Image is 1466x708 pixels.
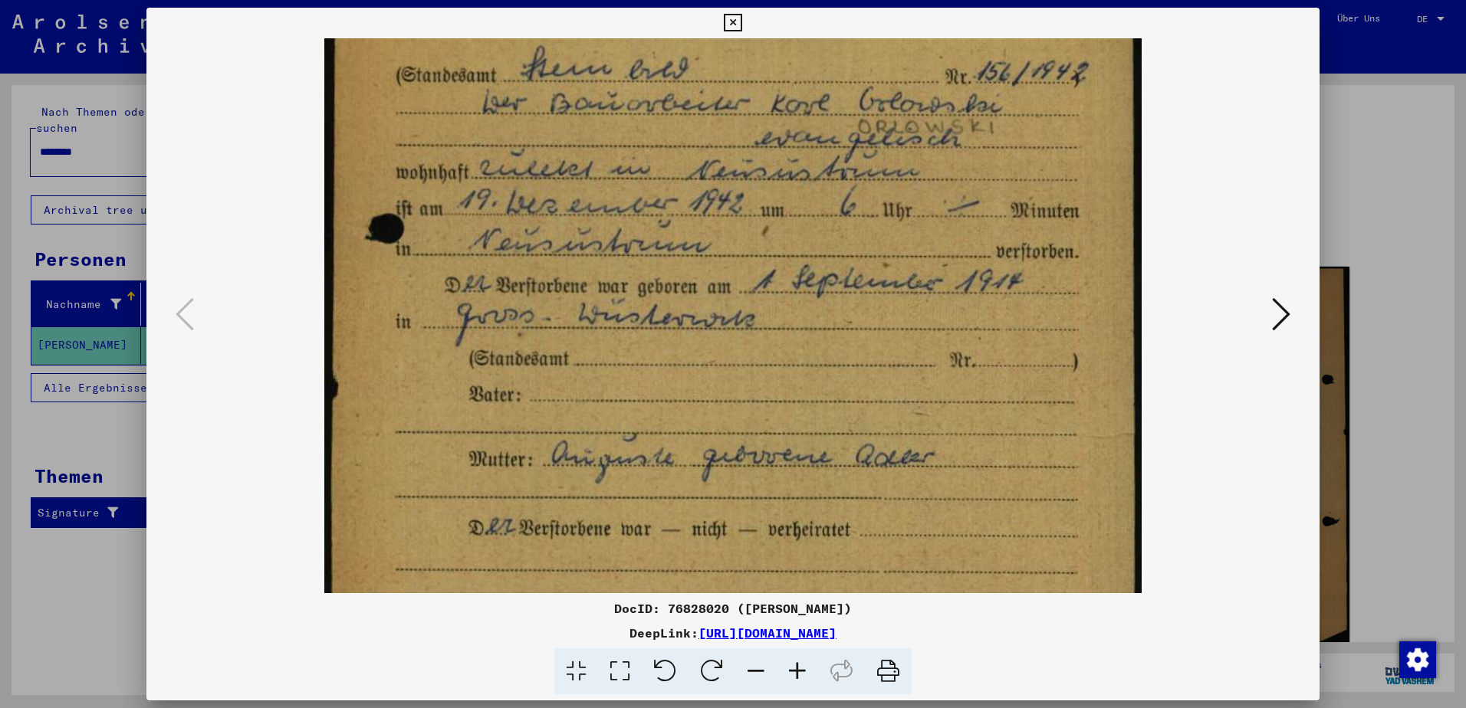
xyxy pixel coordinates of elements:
a: [URL][DOMAIN_NAME] [698,625,837,641]
div: DocID: 76828020 ([PERSON_NAME]) [146,599,1320,618]
div: Zustimmung ändern [1399,641,1435,677]
img: Zustimmung ändern [1399,641,1436,678]
div: DeepLink: [146,624,1320,642]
